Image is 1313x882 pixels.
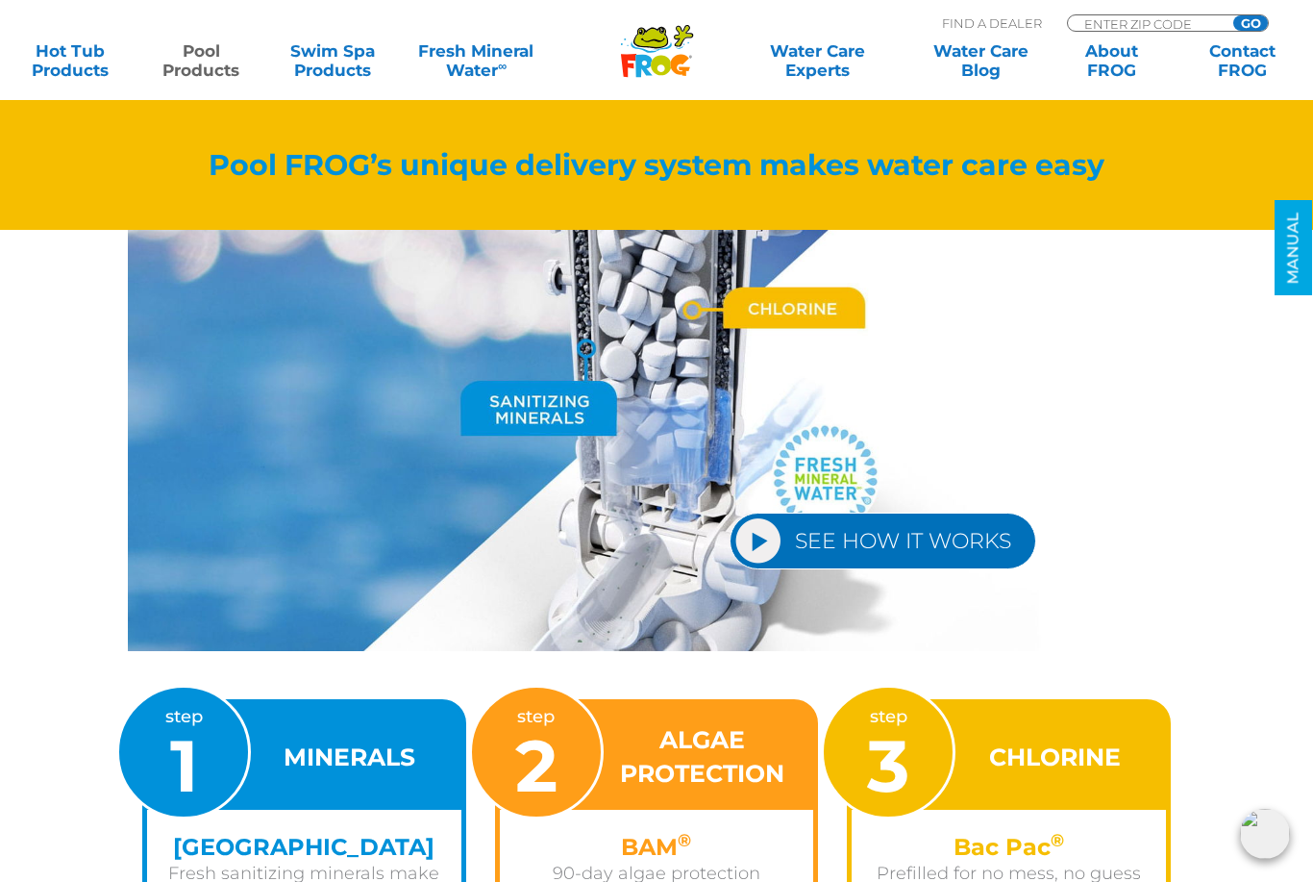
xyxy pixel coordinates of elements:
a: PoolProducts [150,41,252,80]
a: ContactFROG [1192,41,1294,80]
input: Zip Code Form [1082,15,1212,32]
p: Find A Dealer [942,14,1042,32]
span: 3 [867,721,909,810]
a: MANUAL [1275,201,1312,296]
h3: CHLORINE [989,741,1121,774]
span: 2 [515,721,557,810]
a: SEE HOW IT WORKS [730,513,1036,569]
sup: ∞ [498,59,507,73]
h4: BAM [514,834,800,860]
img: pool-frog-5400-6100-steps-img-v2 [128,230,1185,651]
h2: Pool FROG’s unique delivery system makes water care easy [128,148,1185,182]
a: AboutFROG [1061,41,1163,80]
p: step [165,703,203,802]
h4: Bac Pac [866,834,1152,860]
h4: [GEOGRAPHIC_DATA] [161,834,447,860]
p: step [515,703,557,802]
span: 1 [170,721,198,810]
img: openIcon [1240,809,1290,859]
h3: MINERALS [284,741,415,774]
p: step [867,703,909,802]
a: Water CareExperts [734,41,900,80]
sup: ® [1051,830,1064,851]
input: GO [1233,15,1268,31]
a: Hot TubProducts [19,41,121,80]
a: Swim SpaProducts [282,41,384,80]
sup: ® [678,830,691,851]
a: Water CareBlog [929,41,1031,80]
a: Fresh MineralWater∞ [412,41,540,80]
h3: ALGAE PROTECTION [615,723,790,791]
